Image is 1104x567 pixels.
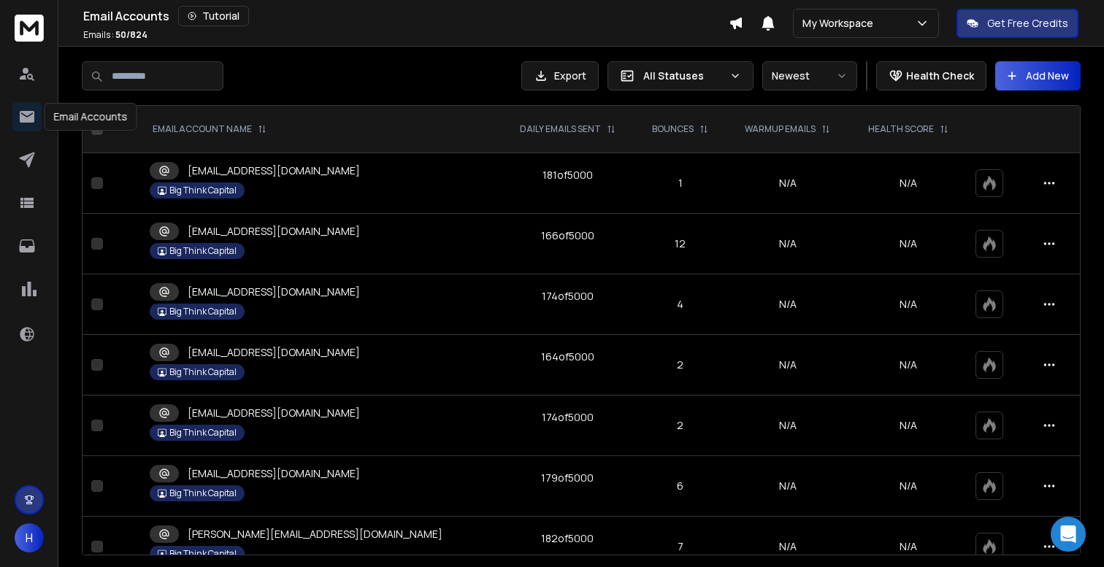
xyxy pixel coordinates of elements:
[188,466,360,481] p: [EMAIL_ADDRESS][DOMAIN_NAME]
[858,479,958,493] p: N/A
[726,153,849,214] td: N/A
[726,396,849,456] td: N/A
[644,539,717,554] p: 7
[543,168,593,182] div: 181 of 5000
[153,123,267,135] div: EMAIL ACCOUNT NAME
[169,185,237,196] p: Big Think Capital
[652,123,694,135] p: BOUNCES
[15,523,44,552] button: H
[745,123,816,135] p: WARMUP EMAILS
[541,228,594,243] div: 166 of 5000
[762,61,857,90] button: Newest
[858,358,958,372] p: N/A
[726,274,849,335] td: N/A
[726,456,849,517] td: N/A
[83,6,729,26] div: Email Accounts
[45,103,137,131] div: Email Accounts
[115,28,147,41] span: 50 / 824
[858,236,958,251] p: N/A
[169,548,237,560] p: Big Think Capital
[541,350,594,364] div: 164 of 5000
[541,471,594,485] div: 179 of 5000
[169,306,237,317] p: Big Think Capital
[83,29,147,41] p: Emails :
[169,427,237,439] p: Big Think Capital
[644,236,717,251] p: 12
[868,123,934,135] p: HEALTH SCORE
[644,479,717,493] p: 6
[726,214,849,274] td: N/A
[188,406,360,420] p: [EMAIL_ADDRESS][DOMAIN_NAME]
[876,61,986,90] button: Health Check
[858,176,958,190] p: N/A
[541,531,594,546] div: 182 of 5000
[188,527,442,541] p: [PERSON_NAME][EMAIL_ADDRESS][DOMAIN_NAME]
[169,487,237,499] p: Big Think Capital
[188,224,360,239] p: [EMAIL_ADDRESS][DOMAIN_NAME]
[858,539,958,554] p: N/A
[644,176,717,190] p: 1
[169,366,237,378] p: Big Think Capital
[644,297,717,312] p: 4
[188,285,360,299] p: [EMAIL_ADDRESS][DOMAIN_NAME]
[1051,517,1086,552] div: Open Intercom Messenger
[169,245,237,257] p: Big Think Capital
[643,69,724,83] p: All Statuses
[188,345,360,360] p: [EMAIL_ADDRESS][DOMAIN_NAME]
[188,163,360,178] p: [EMAIL_ADDRESS][DOMAIN_NAME]
[178,6,249,26] button: Tutorial
[520,123,601,135] p: DAILY EMAILS SENT
[987,16,1068,31] p: Get Free Credits
[521,61,599,90] button: Export
[644,358,717,372] p: 2
[858,297,958,312] p: N/A
[995,61,1081,90] button: Add New
[726,335,849,396] td: N/A
[858,418,958,433] p: N/A
[542,289,594,304] div: 174 of 5000
[802,16,879,31] p: My Workspace
[957,9,1078,38] button: Get Free Credits
[644,418,717,433] p: 2
[542,410,594,425] div: 174 of 5000
[906,69,974,83] p: Health Check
